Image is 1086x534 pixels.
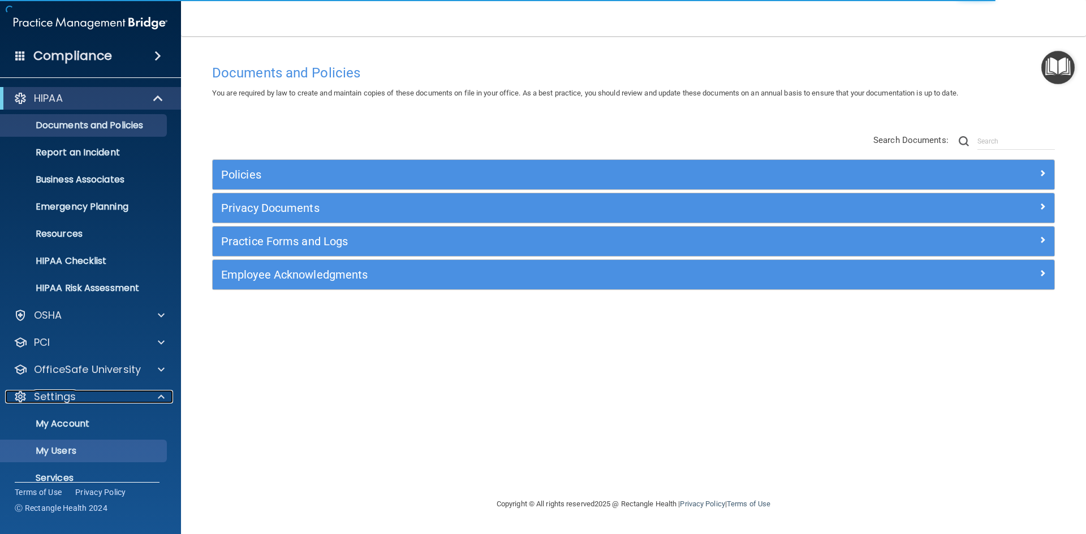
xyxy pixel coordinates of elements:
[7,283,162,294] p: HIPAA Risk Assessment
[221,202,835,214] h5: Privacy Documents
[221,268,835,281] h5: Employee Acknowledgments
[34,336,50,349] p: PCI
[1041,51,1075,84] button: Open Resource Center
[7,201,162,212] p: Emergency Planning
[14,363,165,376] a: OfficeSafe University
[212,66,1055,80] h4: Documents and Policies
[7,147,162,158] p: Report an Incident
[33,48,112,64] h4: Compliance
[14,309,165,322] a: OSHA
[7,120,162,131] p: Documents and Policies
[221,235,835,248] h5: Practice Forms and Logs
[75,487,126,498] a: Privacy Policy
[14,92,164,105] a: HIPAA
[7,255,162,267] p: HIPAA Checklist
[7,472,162,484] p: Services
[221,199,1046,217] a: Privacy Documents
[221,166,1046,184] a: Policies
[15,502,107,514] span: Ⓒ Rectangle Health 2024
[14,390,165,403] a: Settings
[34,92,63,105] p: HIPAA
[34,363,141,376] p: OfficeSafe University
[680,500,725,508] a: Privacy Policy
[14,12,167,34] img: PMB logo
[221,232,1046,250] a: Practice Forms and Logs
[221,266,1046,284] a: Employee Acknowledgments
[221,168,835,181] h5: Policies
[7,174,162,185] p: Business Associates
[212,89,958,97] span: You are required by law to create and maintain copies of these documents on file in your office. ...
[873,135,949,145] span: Search Documents:
[34,309,62,322] p: OSHA
[14,336,165,349] a: PCI
[727,500,770,508] a: Terms of Use
[7,445,162,457] p: My Users
[977,133,1055,150] input: Search
[7,228,162,240] p: Resources
[427,486,840,522] div: Copyright © All rights reserved 2025 @ Rectangle Health | |
[15,487,62,498] a: Terms of Use
[34,390,76,403] p: Settings
[959,136,969,146] img: ic-search.3b580494.png
[7,418,162,429] p: My Account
